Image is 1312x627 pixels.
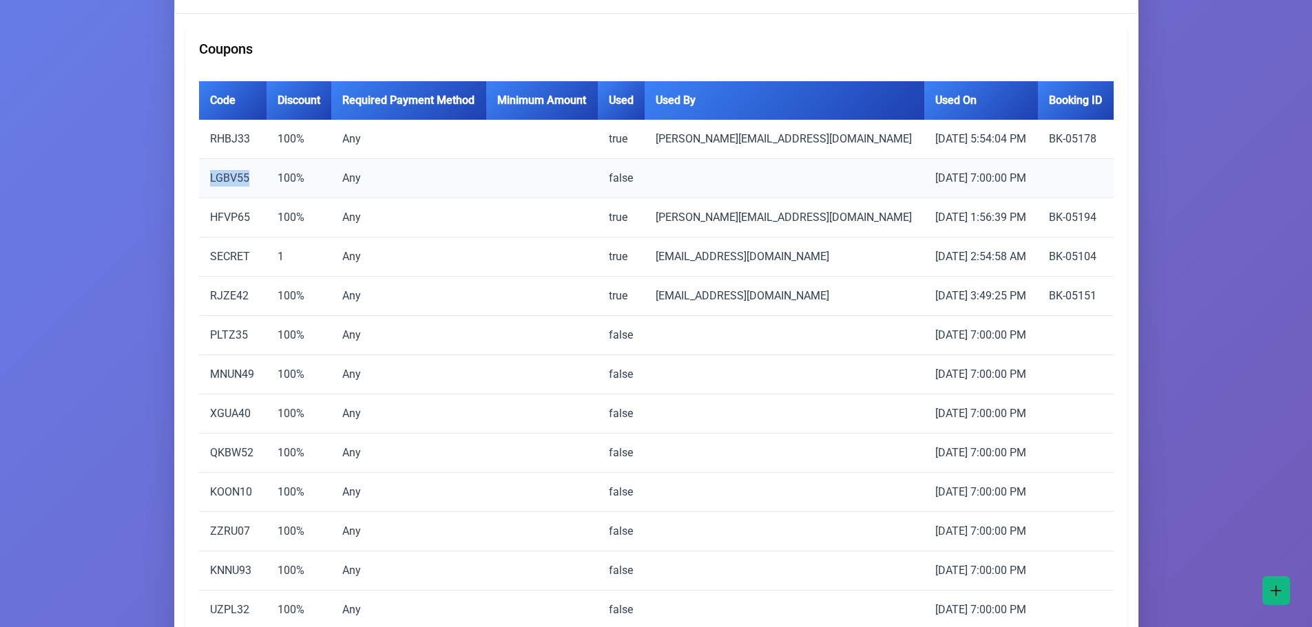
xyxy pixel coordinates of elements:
td: RHBJ33 [199,120,267,159]
td: [DATE] 7:00:00 PM [924,394,1038,434]
td: [DATE] 7:00:00 PM [924,316,1038,355]
td: [PERSON_NAME][EMAIL_ADDRESS][DOMAIN_NAME] [645,120,924,159]
td: KOON10 [199,473,267,512]
td: ZZRU07 [199,512,267,551]
td: Any [331,277,486,316]
td: true [598,120,645,159]
td: BK-05178 [1038,120,1114,159]
td: [DATE] 2:54:58 AM [924,237,1038,277]
td: Any [331,551,486,591]
td: 100% [267,316,331,355]
td: 100% [267,277,331,316]
td: LGBV55 [199,159,267,198]
td: [DATE] 7:00:00 PM [924,355,1038,394]
td: SECRET [199,237,267,277]
td: [PERSON_NAME][EMAIL_ADDRESS][DOMAIN_NAME] [645,198,924,237]
td: 1 [267,237,331,277]
td: false [598,512,645,551]
td: PLTZ35 [199,316,267,355]
td: [DATE] 5:54:04 PM [924,120,1038,159]
td: HFVP65 [199,198,267,237]
td: RJZE42 [199,277,267,316]
td: 100% [267,434,331,473]
td: 100% [267,473,331,512]
td: 100% [267,512,331,551]
td: MNUN49 [199,355,267,394]
td: XGUA40 [199,394,267,434]
td: false [598,355,645,394]
th: Used On [924,81,1038,120]
td: false [598,159,645,198]
td: [DATE] 7:00:00 PM [924,551,1038,591]
td: [DATE] 7:00:00 PM [924,434,1038,473]
td: false [598,473,645,512]
td: 100% [267,551,331,591]
td: 100% [267,355,331,394]
td: Any [331,473,486,512]
td: Any [331,316,486,355]
td: KNNU93 [199,551,267,591]
td: Any [331,159,486,198]
td: QKBW52 [199,434,267,473]
th: Booking ID [1038,81,1114,120]
td: false [598,394,645,434]
td: Any [331,198,486,237]
td: BK-05151 [1038,277,1114,316]
td: [DATE] 7:00:00 PM [924,473,1038,512]
td: Any [331,237,486,277]
th: Used By [645,81,924,120]
td: Any [331,394,486,434]
td: true [598,277,645,316]
td: 100% [267,120,331,159]
td: BK-05104 [1038,237,1114,277]
td: [DATE] 7:00:00 PM [924,159,1038,198]
td: Any [331,120,486,159]
td: false [598,551,645,591]
td: [DATE] 1:56:39 PM [924,198,1038,237]
td: false [598,316,645,355]
td: 100% [267,394,331,434]
td: [DATE] 3:49:25 PM [924,277,1038,316]
td: Any [331,512,486,551]
td: Any [331,355,486,394]
td: BK-05194 [1038,198,1114,237]
td: true [598,198,645,237]
td: Any [331,434,486,473]
th: Discount [267,81,331,120]
th: Required Payment Method [331,81,486,120]
td: 100% [267,159,331,198]
td: true [598,237,645,277]
td: 100% [267,198,331,237]
td: [EMAIL_ADDRESS][DOMAIN_NAME] [645,277,924,316]
td: false [598,434,645,473]
th: Minimum Amount [486,81,598,120]
div: Coupons [199,39,1114,59]
th: Used [598,81,645,120]
td: [EMAIL_ADDRESS][DOMAIN_NAME] [645,237,924,277]
td: [DATE] 7:00:00 PM [924,512,1038,551]
th: Code [199,81,267,120]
